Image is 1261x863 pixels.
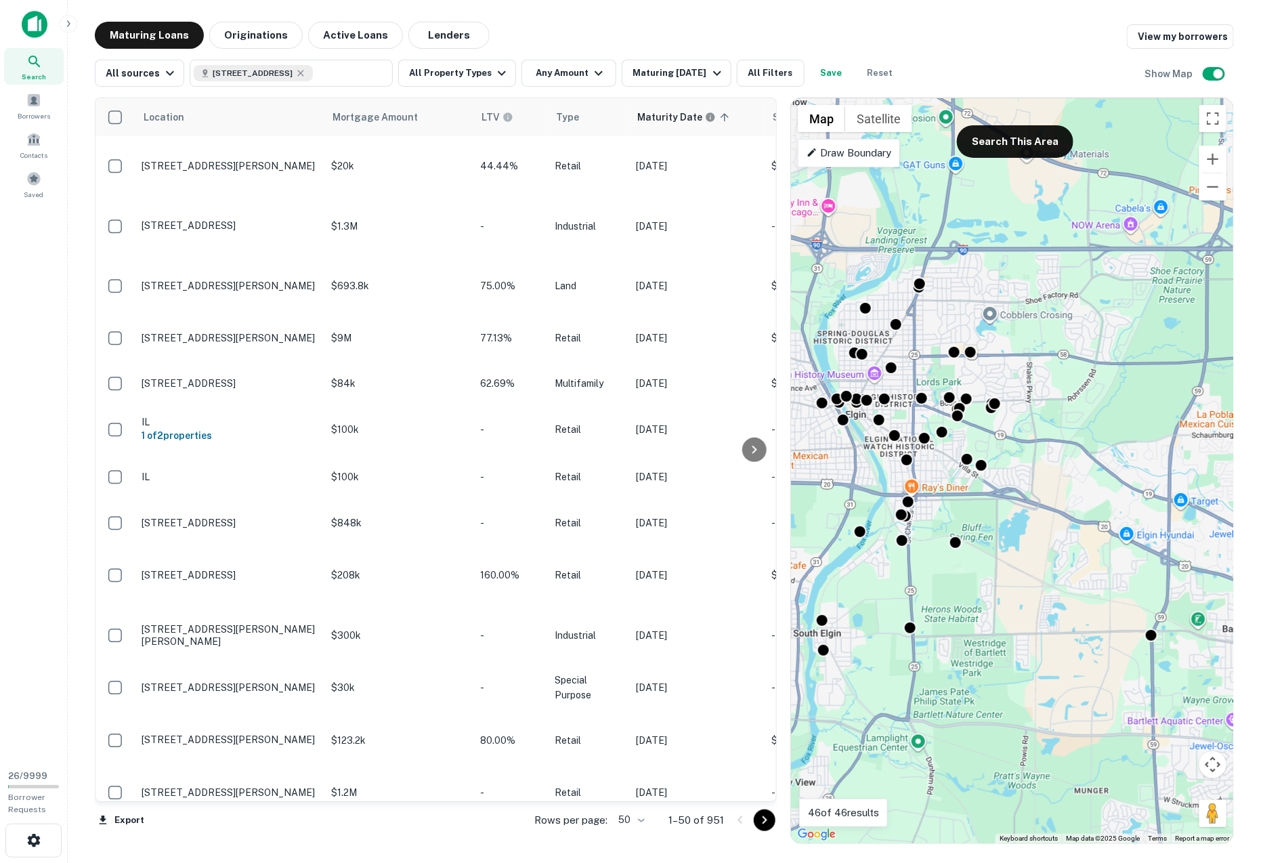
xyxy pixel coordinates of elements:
[142,471,318,483] p: IL
[331,680,467,695] p: $30k
[636,422,758,437] p: [DATE]
[791,98,1233,843] div: 0 0
[331,515,467,530] p: $848k
[636,515,758,530] p: [DATE]
[771,469,880,484] p: -
[95,22,204,49] button: Maturing Loans
[4,87,64,124] a: Borrowers
[480,378,515,389] span: 62.69%
[1199,146,1226,173] button: Zoom in
[555,422,622,437] p: Retail
[771,331,880,345] p: $11.7M
[636,331,758,345] p: [DATE]
[482,110,531,125] span: LTVs displayed on the website are for informational purposes only and may be reported incorrectly...
[636,219,758,234] p: [DATE]
[142,377,318,390] p: [STREET_ADDRESS]
[771,422,880,437] p: -
[331,785,467,800] p: $1.2M
[142,623,318,648] p: [STREET_ADDRESS][PERSON_NAME][PERSON_NAME]
[142,416,318,428] p: IL
[629,98,765,136] th: Maturity dates displayed may be estimated. Please contact the lender for the most accurate maturi...
[142,786,318,799] p: [STREET_ADDRESS][PERSON_NAME]
[135,98,324,136] th: Location
[1199,751,1226,778] button: Map camera controls
[555,733,622,748] p: Retail
[331,159,467,173] p: $20k
[771,159,880,173] p: $45k
[771,278,880,293] p: $925k
[142,332,318,344] p: [STREET_ADDRESS][PERSON_NAME]
[859,60,902,87] button: Reset
[794,826,839,843] a: Open this area in Google Maps (opens a new window)
[555,159,622,173] p: Retail
[95,60,184,87] button: All sources
[636,469,758,484] p: [DATE]
[534,812,607,828] p: Rows per page:
[556,109,597,125] span: Type
[957,125,1073,158] button: Search This Area
[754,809,775,831] button: Go to next page
[308,22,403,49] button: Active Loans
[4,48,64,85] div: Search
[142,681,318,694] p: [STREET_ADDRESS][PERSON_NAME]
[1193,755,1261,820] iframe: Chat Widget
[480,630,484,641] span: -
[1127,24,1234,49] a: View my borrowers
[480,735,515,746] span: 80.00%
[798,105,845,132] button: Show street map
[771,680,880,695] p: -
[473,98,548,136] th: LTVs displayed on the website are for informational purposes only and may be reported incorrectly...
[636,159,758,173] p: [DATE]
[331,733,467,748] p: $123.2k
[4,166,64,203] a: Saved
[636,568,758,583] p: [DATE]
[1199,105,1226,132] button: Toggle fullscreen view
[771,515,880,530] p: -
[20,150,47,161] span: Contacts
[106,65,178,81] div: All sources
[8,793,46,814] span: Borrower Requests
[637,110,716,125] div: Maturity dates displayed may be estimated. Please contact the lender for the most accurate maturi...
[143,109,202,125] span: Location
[555,376,622,391] p: Multifamily
[331,628,467,643] p: $300k
[1175,835,1229,842] a: Report a map error
[668,812,724,828] p: 1–50 of 951
[331,422,467,437] p: $100k
[480,471,484,482] span: -
[398,60,516,87] button: All Property Types
[555,515,622,530] p: Retail
[8,771,47,781] span: 26 / 9999
[331,219,467,234] p: $1.3M
[845,105,912,132] button: Show satellite imagery
[636,733,758,748] p: [DATE]
[213,67,293,79] span: [STREET_ADDRESS]
[22,11,47,38] img: capitalize-icon.png
[1199,173,1226,201] button: Zoom out
[480,518,484,528] span: -
[95,810,148,830] button: Export
[142,517,318,529] p: [STREET_ADDRESS]
[633,65,725,81] div: Maturing [DATE]
[142,219,318,232] p: [STREET_ADDRESS]
[1066,835,1140,842] span: Map data ©2025 Google
[1148,835,1167,842] a: Terms (opens in new tab)
[636,680,758,695] p: [DATE]
[636,376,758,391] p: [DATE]
[521,60,616,87] button: Any Amount
[482,110,513,125] div: LTVs displayed on the website are for informational purposes only and may be reported incorrectly...
[555,278,622,293] p: Land
[555,469,622,484] p: Retail
[771,785,880,800] p: -
[4,127,64,163] a: Contacts
[771,628,880,643] p: -
[1145,66,1195,81] h6: Show Map
[142,734,318,746] p: [STREET_ADDRESS][PERSON_NAME]
[555,331,622,345] p: Retail
[807,145,891,161] p: Draw Boundary
[771,376,880,391] p: $134k
[331,376,467,391] p: $84k
[142,428,318,443] h6: 1 of 2 properties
